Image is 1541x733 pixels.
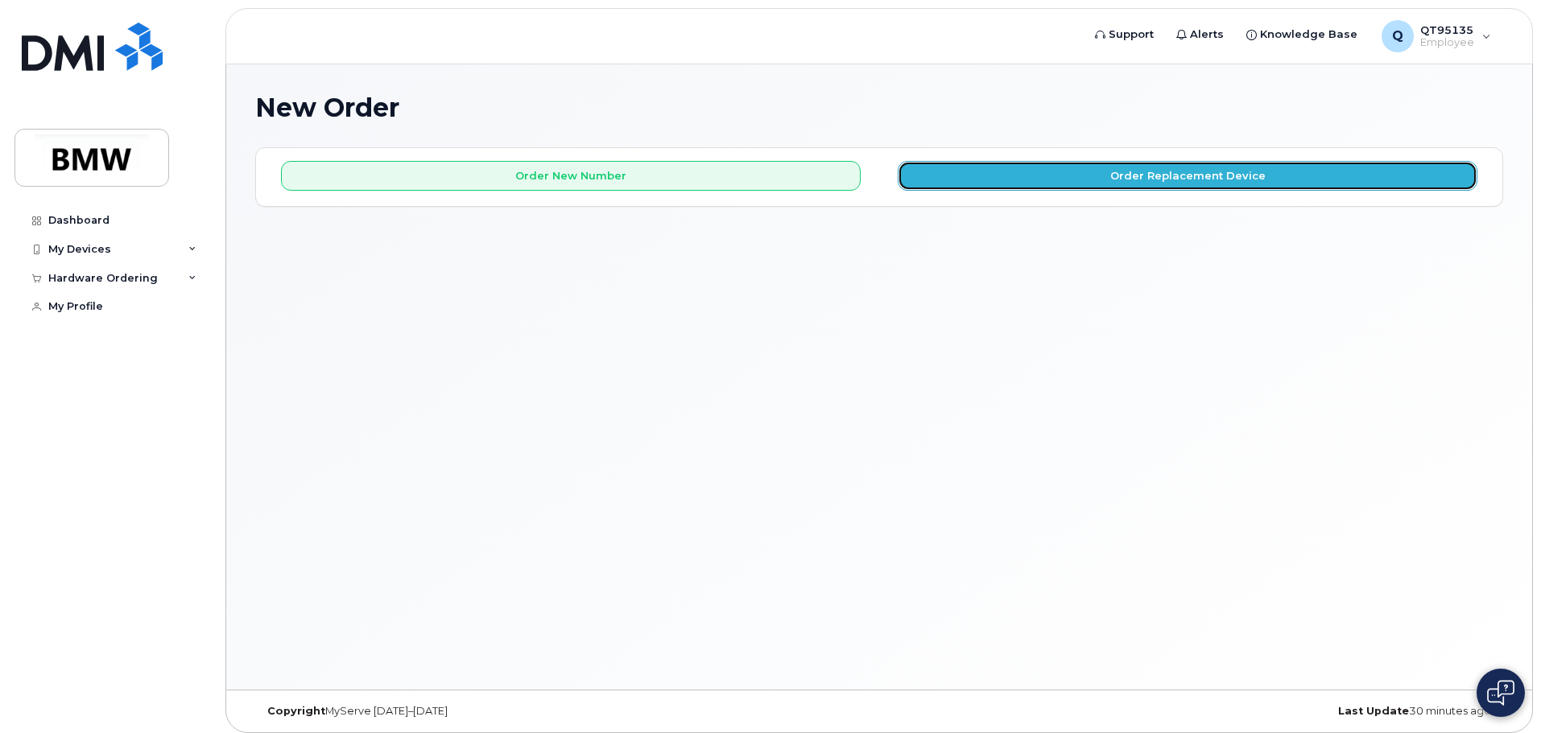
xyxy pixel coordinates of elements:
[898,161,1477,191] button: Order Replacement Device
[255,93,1503,121] h1: New Order
[1087,705,1503,718] div: 30 minutes ago
[1487,680,1514,706] img: Open chat
[255,705,671,718] div: MyServe [DATE]–[DATE]
[1338,705,1409,717] strong: Last Update
[281,161,861,191] button: Order New Number
[267,705,325,717] strong: Copyright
